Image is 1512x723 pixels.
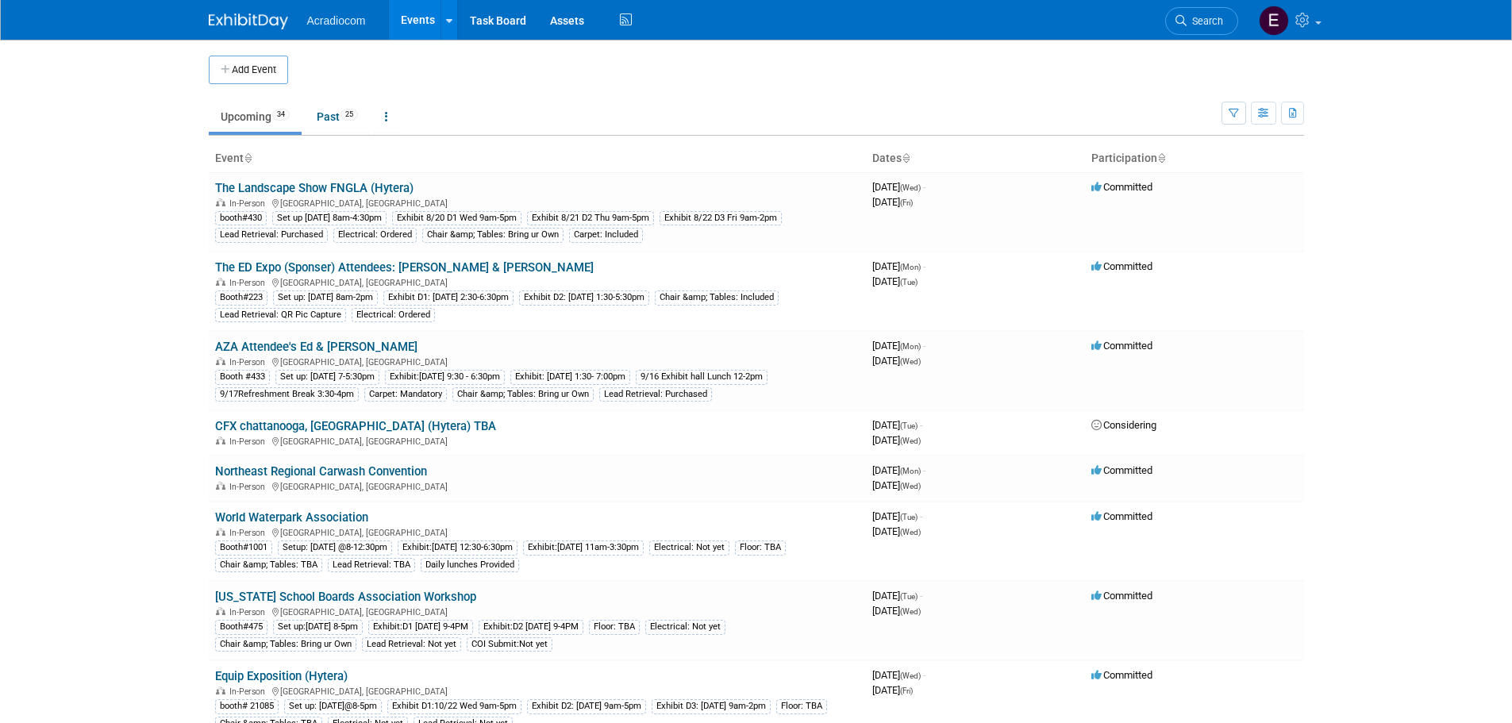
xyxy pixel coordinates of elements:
[422,228,564,242] div: Chair &amp; Tables: Bring ur Own
[216,482,225,490] img: In-Person Event
[215,590,476,604] a: [US_STATE] School Boards Association Workshop
[215,699,279,713] div: booth# 21085
[872,419,922,431] span: [DATE]
[902,152,910,164] a: Sort by Start Date
[216,436,225,444] img: In-Person Event
[652,699,771,713] div: Exhibit D3: [DATE] 9am-2pm
[215,684,860,697] div: [GEOGRAPHIC_DATA], [GEOGRAPHIC_DATA]
[900,607,921,616] span: (Wed)
[872,260,925,272] span: [DATE]
[589,620,640,634] div: Floor: TBA
[215,540,272,555] div: Booth#1001
[1091,464,1152,476] span: Committed
[362,637,461,652] div: Lead Retrieval: Not yet
[215,355,860,367] div: [GEOGRAPHIC_DATA], [GEOGRAPHIC_DATA]
[872,590,922,602] span: [DATE]
[872,510,922,522] span: [DATE]
[660,211,782,225] div: Exhibit 8/22 D3 Fri 9am-2pm
[1085,145,1304,172] th: Participation
[215,434,860,447] div: [GEOGRAPHIC_DATA], [GEOGRAPHIC_DATA]
[900,278,918,287] span: (Tue)
[1091,510,1152,522] span: Committed
[1091,590,1152,602] span: Committed
[215,637,356,652] div: Chair &amp; Tables: Bring ur Own
[1157,152,1165,164] a: Sort by Participation Type
[872,464,925,476] span: [DATE]
[385,370,505,384] div: Exhibit:[DATE] 9:30 - 6:30pm
[1091,260,1152,272] span: Committed
[352,308,435,322] div: Electrical: Ordered
[333,228,417,242] div: Electrical: Ordered
[1091,419,1156,431] span: Considering
[872,479,921,491] span: [DATE]
[215,275,860,288] div: [GEOGRAPHIC_DATA], [GEOGRAPHIC_DATA]
[209,13,288,29] img: ExhibitDay
[215,340,417,354] a: AZA Attendee's Ed & [PERSON_NAME]
[216,278,225,286] img: In-Person Event
[649,540,729,555] div: Electrical: Not yet
[215,290,267,305] div: Booth#223
[215,464,427,479] a: Northeast Regional Carwash Convention
[216,607,225,615] img: In-Person Event
[273,290,378,305] div: Set up: [DATE] 8am-2pm
[900,357,921,366] span: (Wed)
[900,198,913,207] span: (Fri)
[872,669,925,681] span: [DATE]
[275,370,379,384] div: Set up: [DATE] 7-5:30pm
[364,387,447,402] div: Carpet: Mandatory
[215,308,346,322] div: Lead Retrieval: QR Pic Capture
[872,196,913,208] span: [DATE]
[215,196,860,209] div: [GEOGRAPHIC_DATA], [GEOGRAPHIC_DATA]
[229,482,270,492] span: In-Person
[527,211,654,225] div: Exhibit 8/21 D2 Thu 9am-5pm
[383,290,514,305] div: Exhibit D1: [DATE] 2:30-6:30pm
[872,434,921,446] span: [DATE]
[387,699,521,713] div: Exhibit D1:10/22 Wed 9am-5pm
[920,419,922,431] span: -
[900,263,921,271] span: (Mon)
[215,669,348,683] a: Equip Exposition (Hytera)
[900,513,918,521] span: (Tue)
[215,510,368,525] a: World Waterpark Association
[655,290,779,305] div: Chair &amp; Tables: Included
[1187,15,1223,27] span: Search
[479,620,583,634] div: Exhibit:D2 [DATE] 9-4PM
[900,436,921,445] span: (Wed)
[229,528,270,538] span: In-Person
[920,590,922,602] span: -
[215,228,328,242] div: Lead Retrieval: Purchased
[467,637,552,652] div: COI Submit:Not yet
[328,558,415,572] div: Lead Retrieval: TBA
[209,145,866,172] th: Event
[1091,340,1152,352] span: Committed
[229,436,270,447] span: In-Person
[519,290,649,305] div: Exhibit D2: [DATE] 1:30-5:30pm
[735,540,786,555] div: Floor: TBA
[284,699,382,713] div: Set up: [DATE]@8-5pm
[216,528,225,536] img: In-Person Event
[523,540,644,555] div: Exhibit:[DATE] 11am-3:30pm
[872,525,921,537] span: [DATE]
[599,387,712,402] div: Lead Retrieval: Purchased
[923,181,925,193] span: -
[215,525,860,538] div: [GEOGRAPHIC_DATA], [GEOGRAPHIC_DATA]
[872,684,913,696] span: [DATE]
[452,387,594,402] div: Chair &amp; Tables: Bring ur Own
[923,340,925,352] span: -
[872,181,925,193] span: [DATE]
[776,699,827,713] div: Floor: TBA
[229,278,270,288] span: In-Person
[1091,669,1152,681] span: Committed
[215,620,267,634] div: Booth#475
[1165,7,1238,35] a: Search
[229,357,270,367] span: In-Person
[215,370,270,384] div: Booth #433
[215,558,322,572] div: Chair &amp; Tables: TBA
[900,467,921,475] span: (Mon)
[229,198,270,209] span: In-Person
[368,620,473,634] div: Exhibit:D1 [DATE] 9-4PM
[872,340,925,352] span: [DATE]
[900,421,918,430] span: (Tue)
[866,145,1085,172] th: Dates
[527,699,646,713] div: Exhibit D2: [DATE] 9am-5pm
